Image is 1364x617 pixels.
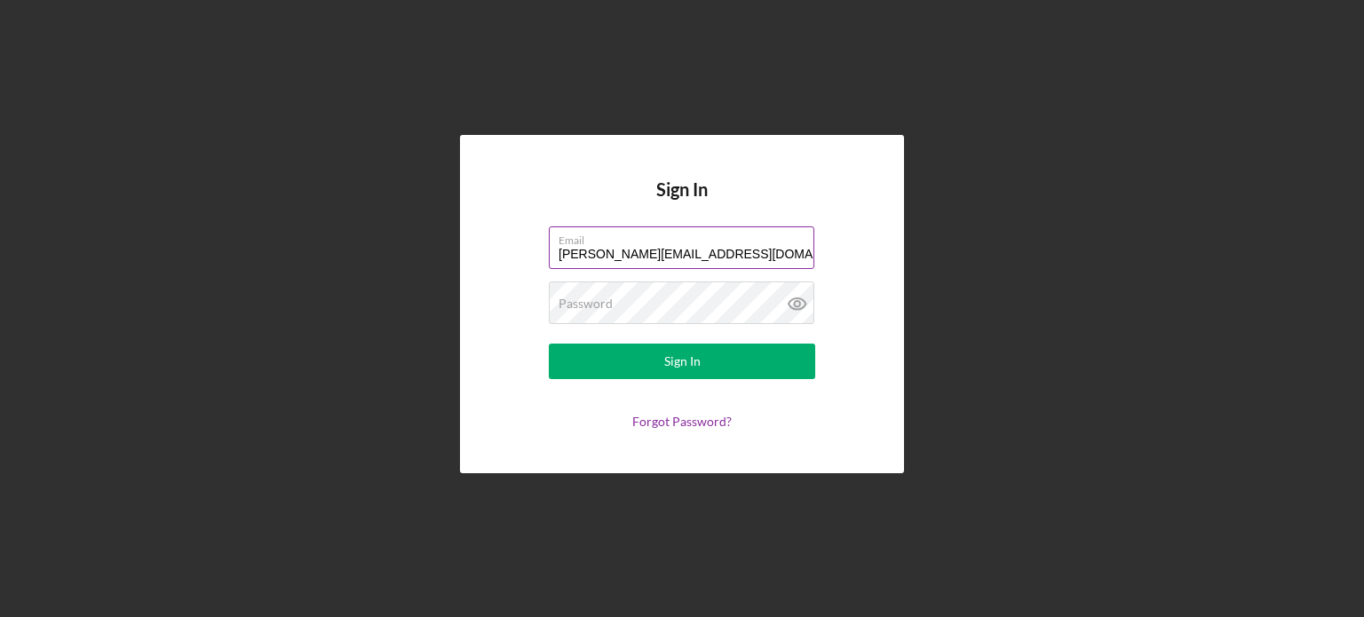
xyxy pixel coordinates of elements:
h4: Sign In [656,179,708,226]
div: Sign In [664,344,701,379]
button: Sign In [549,344,815,379]
label: Email [559,227,814,247]
label: Password [559,297,613,311]
a: Forgot Password? [632,414,732,429]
